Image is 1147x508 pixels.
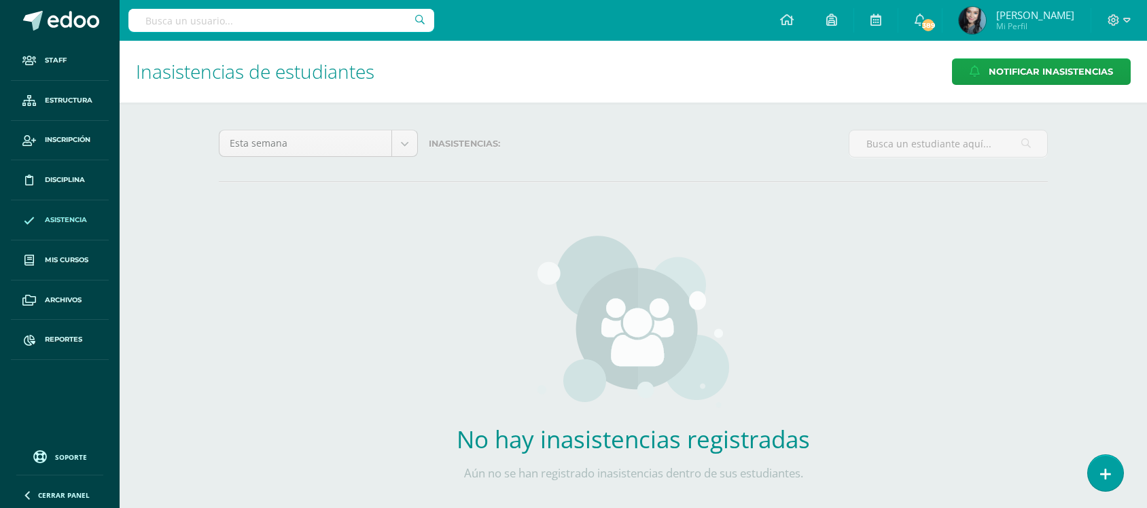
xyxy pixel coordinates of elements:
[45,334,82,345] span: Reportes
[11,41,109,81] a: Staff
[45,134,90,145] span: Inscripción
[429,130,838,158] label: Inasistencias:
[11,240,109,280] a: Mis cursos
[219,130,417,156] a: Esta semana
[230,130,381,156] span: Esta semana
[996,8,1074,22] span: [PERSON_NAME]
[45,95,92,106] span: Estructura
[959,7,986,34] img: 775886bf149f59632f5d85e739ecf2a2.png
[128,9,434,32] input: Busca un usuario...
[45,55,67,66] span: Staff
[11,200,109,240] a: Asistencia
[920,18,935,33] span: 389
[11,280,109,321] a: Archivos
[45,295,82,306] span: Archivos
[989,59,1113,84] span: Notificar Inasistencias
[849,130,1047,157] input: Busca un estudiante aquí...
[11,160,109,200] a: Disciplina
[45,175,85,185] span: Disciplina
[433,423,834,455] h2: No hay inasistencias registradas
[537,236,730,412] img: groups.png
[38,490,90,500] span: Cerrar panel
[55,452,87,462] span: Soporte
[45,255,88,266] span: Mis cursos
[45,215,87,225] span: Asistencia
[996,20,1074,32] span: Mi Perfil
[11,121,109,161] a: Inscripción
[16,447,103,465] a: Soporte
[433,466,834,481] p: Aún no se han registrado inasistencias dentro de sus estudiantes.
[952,58,1131,85] a: Notificar Inasistencias
[136,58,374,84] span: Inasistencias de estudiantes
[11,81,109,121] a: Estructura
[11,320,109,360] a: Reportes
